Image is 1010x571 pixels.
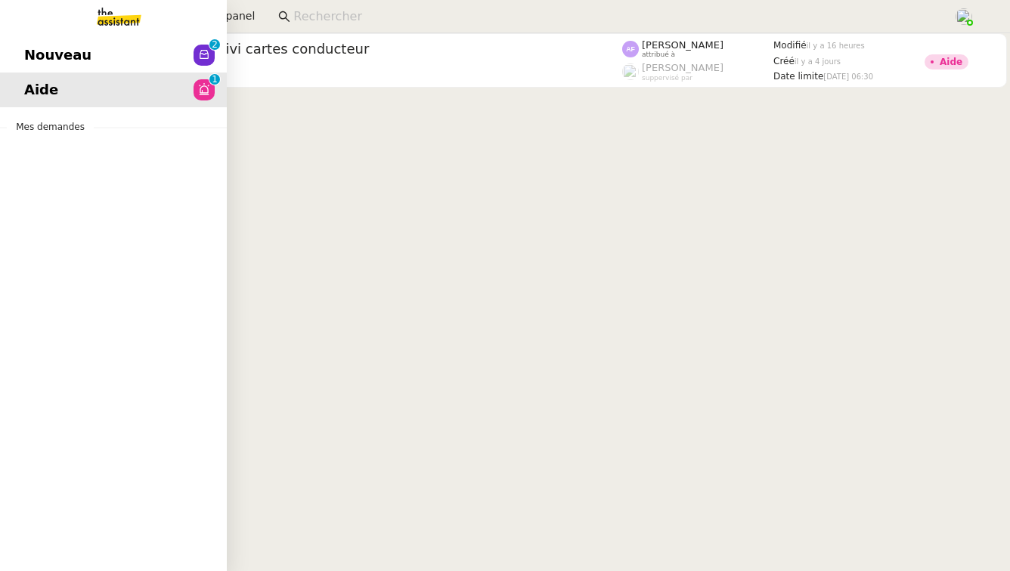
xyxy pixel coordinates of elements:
img: users%2FyQfMwtYgTqhRP2YHWHmG2s2LYaD3%2Favatar%2Fprofile-pic.png [622,63,639,80]
span: Aide [24,79,58,101]
span: [PERSON_NAME] [642,39,723,51]
span: il y a 4 jours [795,57,841,66]
span: il y a 16 heures [807,42,865,50]
p: 1 [212,74,218,88]
img: users%2FPPrFYTsEAUgQy5cK5MCpqKbOX8K2%2Favatar%2FCapture%20d%E2%80%99e%CC%81cran%202023-06-05%20a%... [956,8,972,25]
span: Date limite [773,71,823,82]
span: Créé [773,56,795,66]
span: [PERSON_NAME] [642,62,723,73]
input: Rechercher [293,7,938,27]
span: Modifié [773,40,807,51]
app-user-detailed-label: client [78,61,622,81]
nz-badge-sup: 1 [209,74,220,85]
span: attribué à [642,51,675,59]
nz-badge-sup: 2 [209,39,220,50]
span: Nouveau [24,44,91,66]
span: Mes demandes [7,119,94,134]
img: svg [622,41,639,57]
app-user-label: suppervisé par [622,62,773,82]
span: suppervisé par [642,74,692,82]
app-user-label: attribué à [622,39,773,59]
span: [DATE] 06:30 [823,73,873,81]
p: 2 [212,39,218,53]
span: ⚙️ Mettre en place suivi cartes conducteur [78,42,622,56]
div: Aide [940,57,962,66]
